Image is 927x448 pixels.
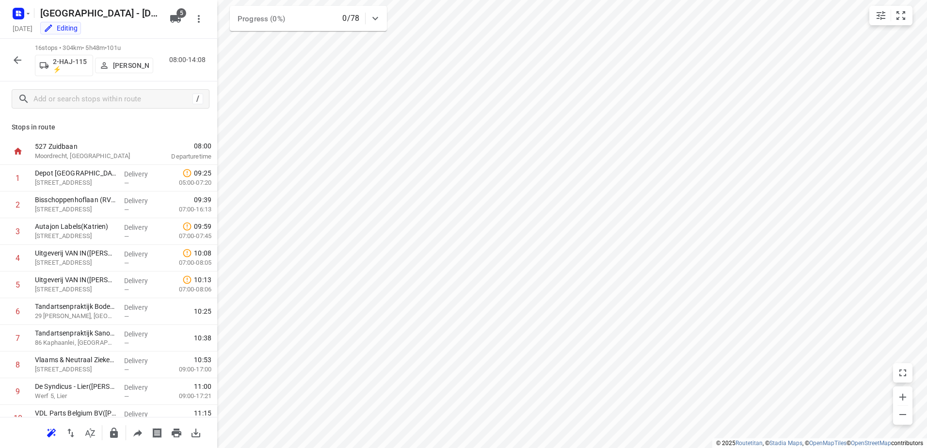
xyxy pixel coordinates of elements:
p: 05:00-07:20 [163,178,211,188]
p: Delivery [124,409,160,419]
p: Delivery [124,356,160,366]
svg: Late [182,275,192,285]
p: Bisschoppenhoflaan (RVP 122)(Cheyenne Steeman (RVP 122)) [35,195,116,205]
h5: [DATE] [9,23,36,34]
p: Delivery [124,303,160,312]
div: 10 [14,414,22,423]
p: Delivery [124,169,160,179]
span: — [124,286,129,293]
p: Moordrecht, [GEOGRAPHIC_DATA] [35,151,136,161]
span: — [124,339,129,347]
span: — [124,393,129,400]
p: 29 Jozef Reusenslei, Antwerpen [35,311,116,321]
p: 09:00-17:00 [163,365,211,374]
a: OpenStreetMap [851,440,891,447]
div: Progress (0%)0/78 [230,6,387,31]
button: Map settings [871,6,891,25]
p: Autajon Labels(Katrien) [35,222,116,231]
a: Routetitan [735,440,763,447]
span: 10:38 [194,333,211,343]
span: 11:15 [194,408,211,418]
span: 10:08 [194,248,211,258]
p: 2-HAJ-115 ⚡ [53,58,89,73]
button: [PERSON_NAME] [95,58,153,73]
p: Werf 5, Lier [35,391,116,401]
span: 10:13 [194,275,211,285]
div: 9 [16,387,20,396]
button: More [189,9,208,29]
p: VDL Parts Belgium BV(Tania Tollet) [35,408,116,418]
span: Progress (0%) [238,15,285,23]
p: Delivery [124,249,160,259]
span: 5 [176,8,186,18]
p: Delivery [124,276,160,286]
div: 1 [16,174,20,183]
span: — [124,233,129,240]
button: Lock route [104,423,124,443]
p: Stops in route [12,122,206,132]
span: • [105,44,107,51]
p: Tandartsenpraktijk Bodental [35,302,116,311]
span: Reverse route [61,428,80,437]
span: Download route [186,428,206,437]
div: You are currently in edit mode. [44,23,78,33]
p: 07:00-08:05 [163,258,211,268]
span: 09:39 [194,195,211,205]
p: 86 Kaphaanlei, [GEOGRAPHIC_DATA] [35,338,116,348]
p: [STREET_ADDRESS] [35,178,116,188]
a: Stadia Maps [769,440,802,447]
div: / [192,94,203,104]
p: [STREET_ADDRESS] [35,231,116,241]
div: 8 [16,360,20,369]
p: Delivery [124,383,160,392]
div: 3 [16,227,20,236]
span: 09:59 [194,222,211,231]
p: Antwerpsestraat 145, Lier [35,365,116,374]
a: OpenMapTiles [809,440,847,447]
p: [PERSON_NAME] [113,62,149,69]
svg: Late [182,222,192,231]
span: 09:25 [194,168,211,178]
div: 5 [16,280,20,289]
div: 7 [16,334,20,343]
p: Bisschoppenhoflaan 1, Deurne [35,205,116,214]
p: Delivery [124,223,160,232]
p: 07:00-16:13 [163,205,211,214]
span: — [124,206,129,213]
p: 527 Zuidbaan [35,142,136,151]
button: Fit zoom [891,6,911,25]
p: Uitgeverij VAN IN(Leen Wouters) [35,248,116,258]
input: Add or search stops within route [33,92,192,107]
span: — [124,366,129,373]
p: Delivery [124,329,160,339]
p: Departure time [147,152,211,161]
span: 10:25 [194,306,211,316]
span: Print shipping labels [147,428,167,437]
span: Print route [167,428,186,437]
p: 16 stops • 304km • 5h48m [35,44,153,53]
div: 2 [16,200,20,209]
span: 101u [107,44,121,51]
p: Uitgeverij VAN IN([PERSON_NAME]) [35,275,116,285]
p: Nijverheidsstraat 92/5, Wommelgem [35,258,116,268]
div: 6 [16,307,20,316]
p: 07:00-08:06 [163,285,211,294]
p: Tandartsenpraktijk Sanodens [35,328,116,338]
span: — [124,259,129,267]
span: Share route [128,428,147,437]
span: — [124,313,129,320]
span: 08:00 [147,141,211,151]
p: 0/78 [342,13,359,24]
button: 5 [166,9,185,29]
span: Sort by time window [80,428,100,437]
p: 09:00-17:21 [163,391,211,401]
span: — [124,179,129,187]
p: Nijverheidsstraat 92/5, Wommelgem [35,285,116,294]
p: Delivery [124,196,160,206]
span: Reoptimize route [42,428,61,437]
svg: Late [182,168,192,178]
span: 11:00 [194,382,211,391]
p: 08:00-14:08 [169,55,209,65]
p: Vlaams & Neutraal Ziekenfonds(Veronique van moer) [35,355,116,365]
h5: Antwerpen - Wednesday [36,5,162,21]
